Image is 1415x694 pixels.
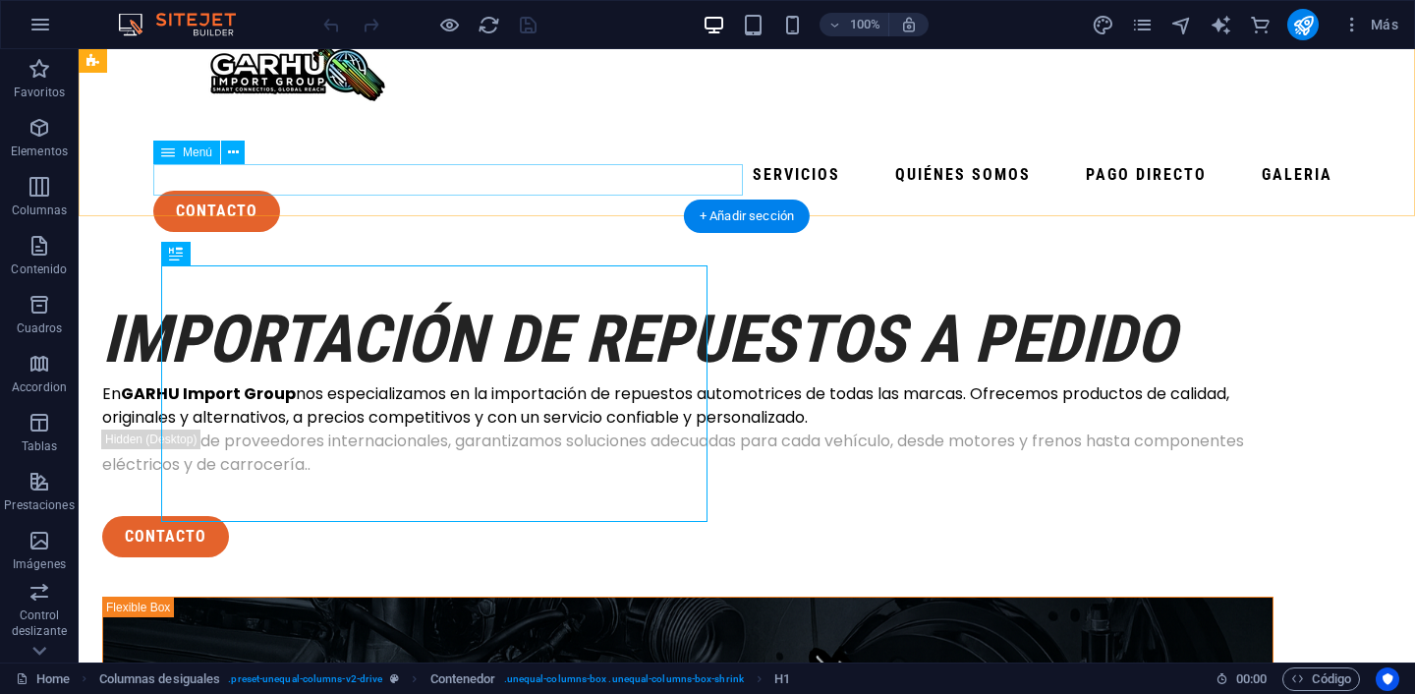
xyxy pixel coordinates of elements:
[1169,13,1193,36] button: navigator
[1376,667,1399,691] button: Usercentrics
[1248,13,1272,36] button: commerce
[1170,14,1193,36] i: Navegador
[1292,14,1315,36] i: Publicar
[478,14,500,36] i: Volver a cargar página
[1334,9,1406,40] button: Más
[1210,14,1232,36] i: AI Writer
[1291,667,1351,691] span: Código
[1130,13,1154,36] button: pages
[1250,671,1253,686] span: :
[99,667,221,691] span: Haz clic para seleccionar y doble clic para editar
[12,379,67,395] p: Accordion
[16,667,70,691] a: Haz clic para cancelar la selección y doble clic para abrir páginas
[1091,13,1114,36] button: design
[1236,667,1267,691] span: 00 00
[113,13,260,36] img: Editor Logo
[99,667,791,691] nav: breadcrumb
[477,13,500,36] button: reload
[1249,14,1272,36] i: Comercio
[437,13,461,36] button: Haz clic para salir del modo de previsualización y seguir editando
[849,13,880,36] h6: 100%
[684,200,810,233] div: + Añadir sección
[11,144,68,159] p: Elementos
[1131,14,1154,36] i: Páginas (Ctrl+Alt+S)
[900,16,918,33] i: Al redimensionar, ajustar el nivel de zoom automáticamente para ajustarse al dispositivo elegido.
[1282,667,1360,691] button: Código
[183,146,212,158] span: Menú
[1287,9,1319,40] button: publish
[1092,14,1114,36] i: Diseño (Ctrl+Alt+Y)
[228,667,382,691] span: . preset-unequal-columns-v2-drive
[14,85,65,100] p: Favoritos
[390,673,399,684] i: Este elemento es un preajuste personalizable
[1216,667,1268,691] h6: Tiempo de la sesión
[22,438,58,454] p: Tablas
[1342,15,1398,34] span: Más
[774,667,790,691] span: Haz clic para seleccionar y doble clic para editar
[4,497,74,513] p: Prestaciones
[13,556,66,572] p: Imágenes
[430,667,496,691] span: Haz clic para seleccionar y doble clic para editar
[12,202,68,218] p: Columnas
[11,261,67,277] p: Contenido
[1209,13,1232,36] button: text_generator
[504,667,744,691] span: . unequal-columns-box .unequal-columns-box-shrink
[17,320,63,336] p: Cuadros
[820,13,889,36] button: 100%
